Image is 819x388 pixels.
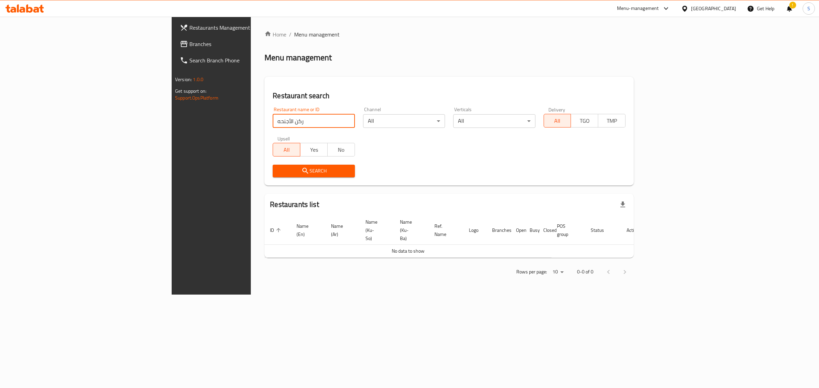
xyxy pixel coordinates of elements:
[538,216,551,245] th: Closed
[273,165,355,177] button: Search
[544,114,571,128] button: All
[278,167,349,175] span: Search
[264,216,645,258] table: enhanced table
[571,114,598,128] button: TGO
[547,116,569,126] span: All
[273,143,300,156] button: All
[297,222,317,238] span: Name (En)
[511,216,524,245] th: Open
[174,19,308,36] a: Restaurants Management
[617,4,659,13] div: Menu-management
[400,218,421,242] span: Name (Ku-Ba)
[574,116,595,126] span: TGO
[601,116,623,126] span: TMP
[270,199,319,210] h2: Restaurants list
[365,218,386,242] span: Name (Ku-So)
[434,222,455,238] span: Ref. Name
[273,91,626,101] h2: Restaurant search
[463,216,487,245] th: Logo
[516,268,547,276] p: Rows per page:
[189,56,303,64] span: Search Branch Phone
[331,222,352,238] span: Name (Ar)
[175,87,206,95] span: Get support on:
[392,247,425,255] span: No data to show
[273,114,355,128] input: Search for restaurant name or ID..
[330,145,352,155] span: No
[598,114,626,128] button: TMP
[174,36,308,52] a: Branches
[548,107,565,112] label: Delivery
[276,145,298,155] span: All
[615,196,631,213] div: Export file
[550,267,566,277] div: Rows per page:
[303,145,325,155] span: Yes
[691,5,736,12] div: [GEOGRAPHIC_DATA]
[174,52,308,69] a: Search Branch Phone
[189,40,303,48] span: Branches
[189,24,303,32] span: Restaurants Management
[327,143,355,156] button: No
[270,226,283,234] span: ID
[363,114,445,128] div: All
[175,75,192,84] span: Version:
[294,30,340,39] span: Menu management
[524,216,538,245] th: Busy
[453,114,535,128] div: All
[277,136,290,141] label: Upsell
[264,30,634,39] nav: breadcrumb
[175,93,218,102] a: Support.OpsPlatform
[807,5,810,12] span: S
[557,222,577,238] span: POS group
[487,216,511,245] th: Branches
[591,226,613,234] span: Status
[300,143,328,156] button: Yes
[621,216,645,245] th: Action
[193,75,203,84] span: 1.0.0
[577,268,593,276] p: 0-0 of 0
